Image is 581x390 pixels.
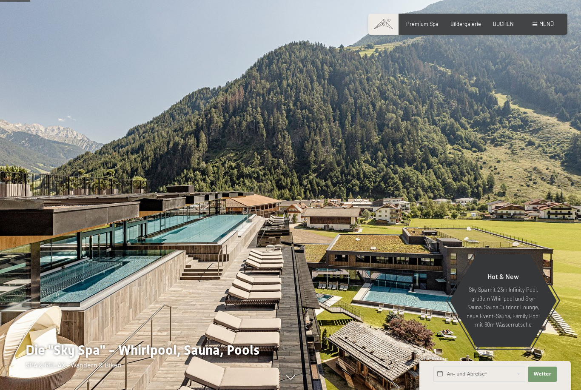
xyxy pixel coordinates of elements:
p: Sky Spa mit 23m Infinity Pool, großem Whirlpool und Sky-Sauna, Sauna Outdoor Lounge, neue Event-S... [466,285,540,329]
span: Weiter [533,371,551,378]
span: Schnellanfrage [419,356,449,361]
a: Premium Spa [406,20,439,27]
button: Weiter [528,367,557,382]
a: Hot & New Sky Spa mit 23m Infinity Pool, großem Whirlpool und Sky-Sauna, Sauna Outdoor Lounge, ne... [449,254,557,347]
span: Hot & New [487,272,519,280]
a: Bildergalerie [450,20,481,27]
a: BUCHEN [493,20,514,27]
span: Menü [539,20,554,27]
